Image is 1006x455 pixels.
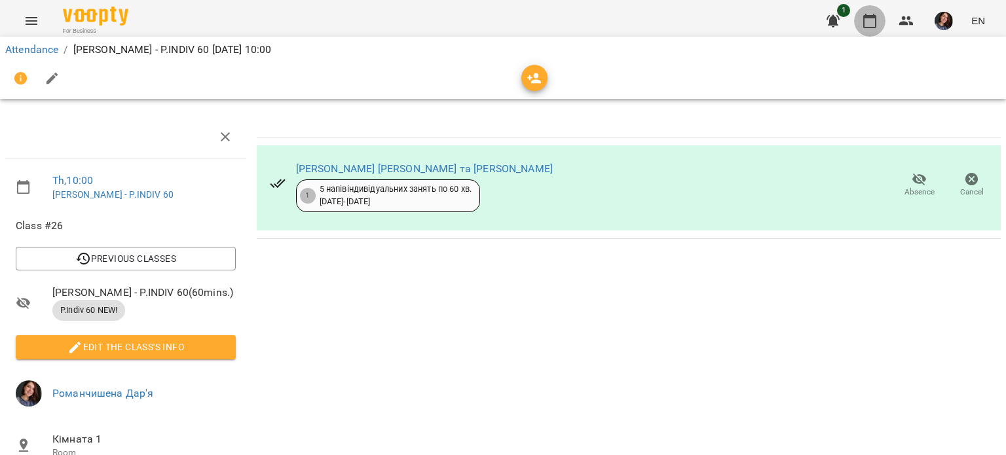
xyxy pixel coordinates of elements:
[16,218,236,234] span: Class #26
[52,387,154,399] a: Романчишена Дар'я
[971,14,985,27] span: EN
[5,42,1001,58] nav: breadcrumb
[26,339,225,355] span: Edit the class's Info
[296,162,553,175] a: [PERSON_NAME] [PERSON_NAME] та [PERSON_NAME]
[63,7,128,26] img: Voopty Logo
[16,5,47,37] button: Menu
[966,9,990,33] button: EN
[63,27,128,35] span: For Business
[16,247,236,270] button: Previous Classes
[16,380,42,407] img: b750c600c4766cf471c6cba04cbd5fad.jpg
[946,167,998,204] button: Cancel
[904,187,935,198] span: Absence
[52,285,236,300] span: [PERSON_NAME] - P.INDIV 60 ( 60 mins. )
[73,42,272,58] p: [PERSON_NAME] - P.INDIV 60 [DATE] 10:00
[300,188,316,204] div: 1
[893,167,946,204] button: Absence
[52,174,93,187] a: Th , 10:00
[52,189,174,200] a: [PERSON_NAME] - P.INDIV 60
[26,251,225,266] span: Previous Classes
[16,335,236,359] button: Edit the class's Info
[320,183,472,208] div: 5 напівіндивідуальних занять по 60 хв. [DATE] - [DATE]
[52,304,125,316] span: P.Indiv 60 NEW!
[52,431,236,447] span: Кімната 1
[5,43,58,56] a: Attendance
[64,42,67,58] li: /
[935,12,953,30] img: b750c600c4766cf471c6cba04cbd5fad.jpg
[960,187,984,198] span: Cancel
[837,4,850,17] span: 1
